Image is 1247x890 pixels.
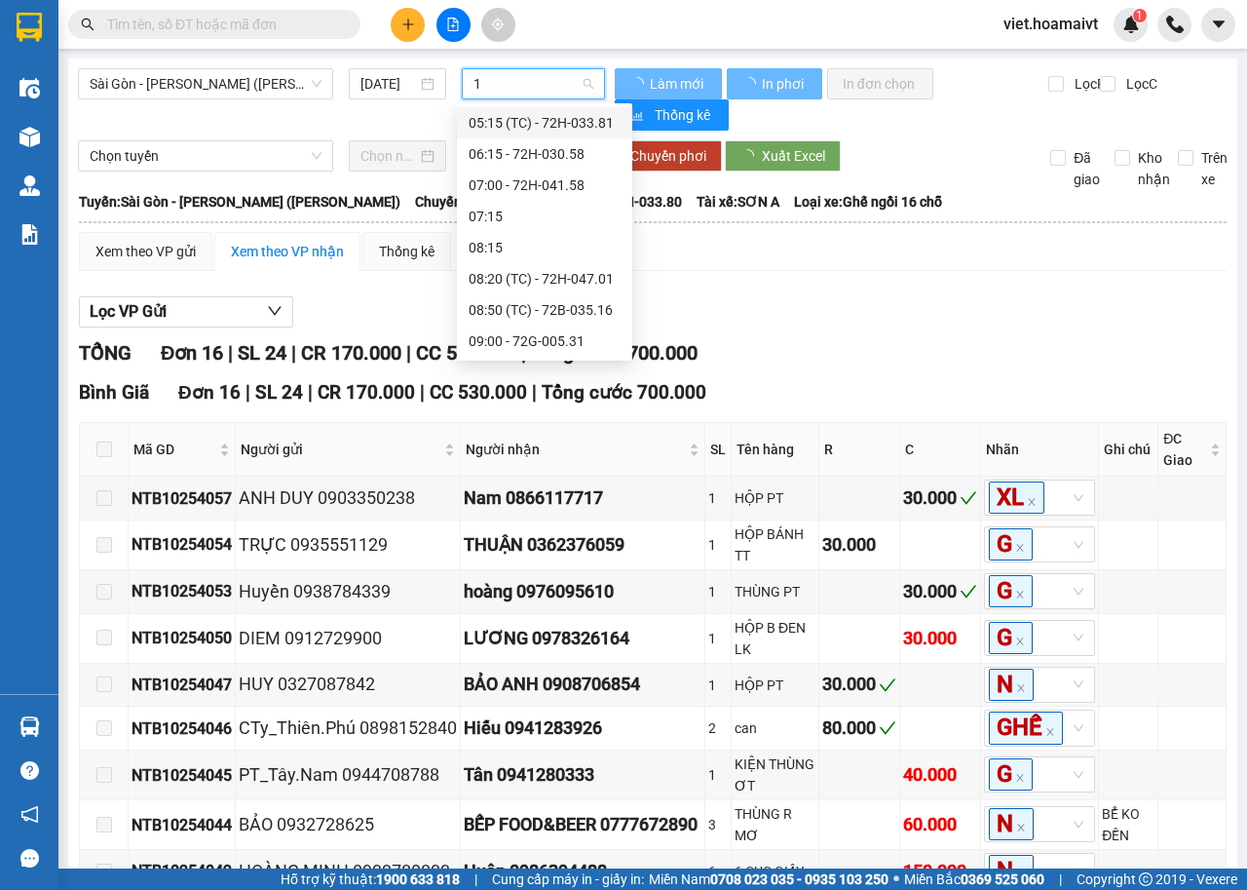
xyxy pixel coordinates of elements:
div: 80.000 [822,715,896,742]
div: 1 [708,675,728,696]
div: HỘP PT [735,675,815,696]
div: 06:15 - 72H-030.58 [469,143,621,165]
div: BẢO ANH 0908706854 [464,671,701,698]
span: GHẾ [989,712,1063,744]
div: 6 [708,861,728,882]
img: warehouse-icon [19,716,40,737]
button: bar-chartThống kê [615,99,729,131]
div: 1 [708,628,728,649]
th: Ghi chú [1099,423,1158,477]
button: file-add [436,8,471,42]
button: Làm mới [615,68,722,99]
div: 08:15 [469,237,621,258]
span: Miền Bắc [904,869,1044,890]
span: | [532,381,537,404]
div: HUY 0327087842 [239,671,457,698]
span: Lọc VP Gửi [90,299,167,324]
div: PHƯƠNG [167,63,303,87]
div: HỘP BÁNH TT [735,523,815,566]
span: CC 530.000 [430,381,527,404]
span: Trên xe [1193,147,1235,190]
span: Đơn 16 [161,341,223,365]
div: NTB10254045 [132,763,232,788]
th: SL [705,423,732,477]
div: KIỆN THÙNG ƠT [735,754,815,796]
div: TÂN [17,40,153,63]
span: Miền Nam [649,869,888,890]
span: file-add [446,18,460,31]
div: 07:00 - 72H-041.58 [469,174,621,196]
span: copyright [1139,872,1153,886]
div: THUẬN 0362376059 [464,531,701,559]
span: close [1045,727,1055,737]
span: notification [20,805,39,824]
div: LƯƠNG 0978326164 [464,625,701,652]
span: down [267,303,283,319]
span: close [1016,683,1026,693]
div: 30.000 [822,671,896,698]
b: Tuyến: Sài Gòn - [PERSON_NAME] ([PERSON_NAME]) [79,194,400,210]
div: 30.000 [903,578,977,605]
span: Hỗ trợ kỹ thuật: [281,869,460,890]
div: 09:00 - 72G-005.31 [469,330,621,352]
span: | [406,341,411,365]
div: Nam 0866117717 [464,484,701,512]
sup: 1 [1133,9,1147,22]
div: 08:20 (TC) - 72H-047.01 [469,268,621,290]
span: Gửi: [17,19,47,39]
button: plus [391,8,425,42]
span: Người gửi [241,439,440,460]
div: NTB10254042 [132,859,232,883]
div: NTB10254046 [132,716,232,741]
td: NTB10254053 [129,570,236,614]
th: Tên hàng [732,423,819,477]
td: NTB10254057 [129,477,236,521]
div: 05:15 (TC) - 72H-033.81 [469,112,621,134]
span: loading [740,149,762,163]
button: Chuyển phơi [615,140,722,172]
span: close [1015,590,1025,600]
span: SL 24 [255,381,303,404]
div: HỘP B ĐEN LK [735,617,815,660]
td: NTB10254047 [129,664,236,708]
span: close [1027,497,1037,507]
span: ⚪️ [893,875,899,883]
button: In đơn chọn [827,68,933,99]
span: Chuyến: (04:30 [DATE]) [415,191,557,213]
span: check [879,677,896,694]
span: Lọc R [1067,73,1109,95]
div: 0967613924 [17,63,153,91]
span: N [989,808,1034,840]
div: 44 NTB [17,17,153,40]
div: CTy_Thiên.Phú 0898152840 [239,715,457,742]
span: check [960,583,977,600]
div: 30.000 [903,625,977,652]
span: XL [989,482,1044,514]
span: DĐ: [167,125,195,145]
strong: 0708 023 035 - 0935 103 250 [710,871,888,887]
strong: 1900 633 818 [376,871,460,887]
div: 150.000 [903,858,977,885]
div: 40.000 [903,761,977,789]
div: THÙNG PT [735,581,815,602]
div: 60.000 [903,811,977,838]
img: phone-icon [1166,16,1184,33]
span: aim [491,18,505,31]
input: Chọn ngày [360,145,417,167]
span: G [989,622,1033,654]
div: BẾP FOOD&BEER 0777672890 [464,811,701,838]
div: 1 [708,581,728,602]
button: caret-down [1201,8,1235,42]
td: NTB10254050 [129,614,236,664]
img: warehouse-icon [19,175,40,196]
span: Cung cấp máy in - giấy in: [492,869,644,890]
span: | [474,869,477,890]
span: N [989,669,1034,701]
div: 1 [708,764,728,786]
span: Loại xe: Ghế ngồi 16 chỗ [794,191,942,213]
span: Người nhận [466,439,685,460]
span: close [1015,637,1025,646]
div: 1 [708,487,728,509]
span: | [291,341,296,365]
span: 1 [1136,9,1143,22]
